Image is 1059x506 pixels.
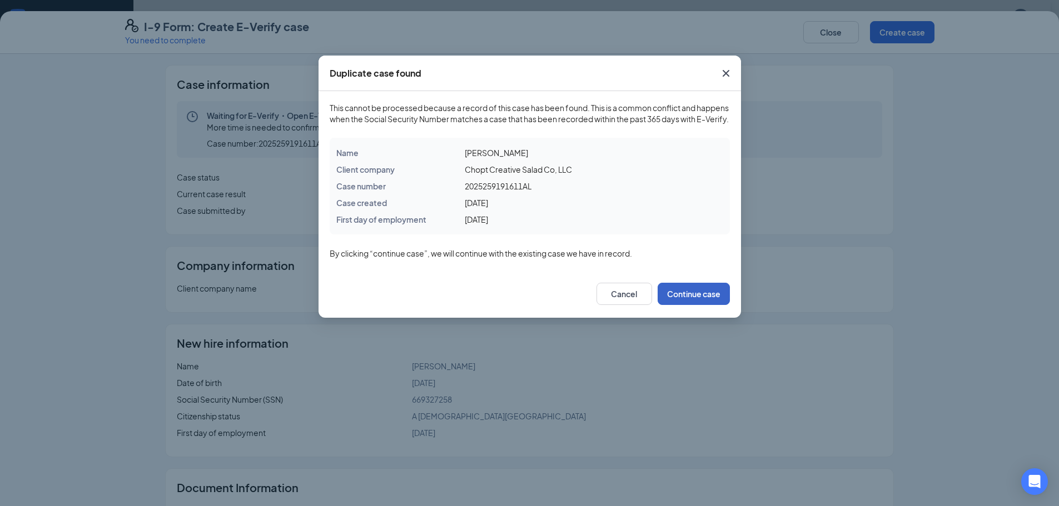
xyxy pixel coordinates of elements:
span: [DATE] [465,198,488,208]
button: Continue case [658,283,730,305]
svg: Cross [719,67,733,80]
span: Case created [336,198,387,208]
span: 2025259191611AL [465,181,531,191]
span: By clicking “continue case”, we will continue with the existing case we have in record. [330,248,730,259]
button: Cancel [596,283,652,305]
span: Case number [336,181,386,191]
span: This cannot be processed because a record of this case has been found. This is a common conflict ... [330,102,730,124]
span: First day of employment [336,214,426,224]
span: Chopt Creative Salad Co, LLC [465,164,572,174]
span: Name [336,148,359,158]
button: Close [711,56,741,91]
span: [PERSON_NAME] [465,148,528,158]
div: Duplicate case found [330,67,421,79]
span: [DATE] [465,214,488,224]
div: Open Intercom Messenger [1021,468,1048,495]
span: Client company [336,164,395,174]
